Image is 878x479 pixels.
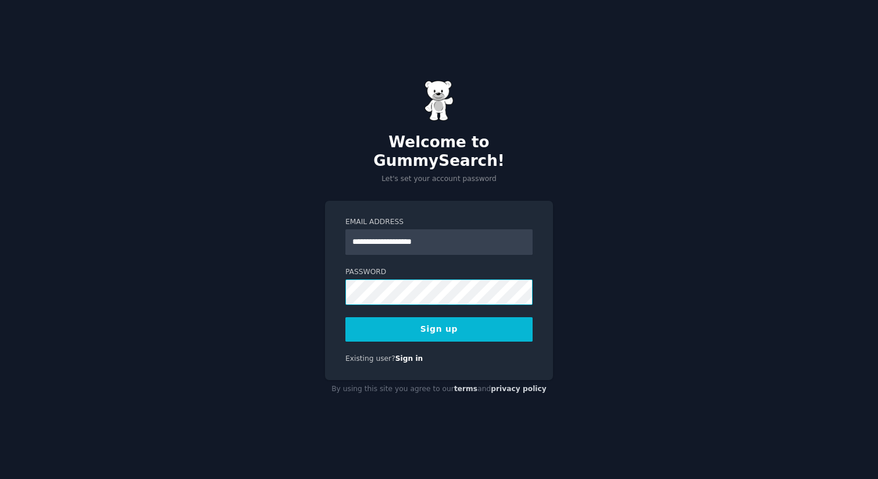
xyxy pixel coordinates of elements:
a: privacy policy [491,385,547,393]
div: By using this site you agree to our and [325,380,553,399]
label: Password [345,267,533,278]
a: terms [454,385,477,393]
a: Sign in [395,354,423,363]
button: Sign up [345,317,533,342]
h2: Welcome to GummySearch! [325,133,553,170]
label: Email Address [345,217,533,228]
p: Let's set your account password [325,174,553,184]
span: Existing user? [345,354,395,363]
img: Gummy Bear [424,80,454,121]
